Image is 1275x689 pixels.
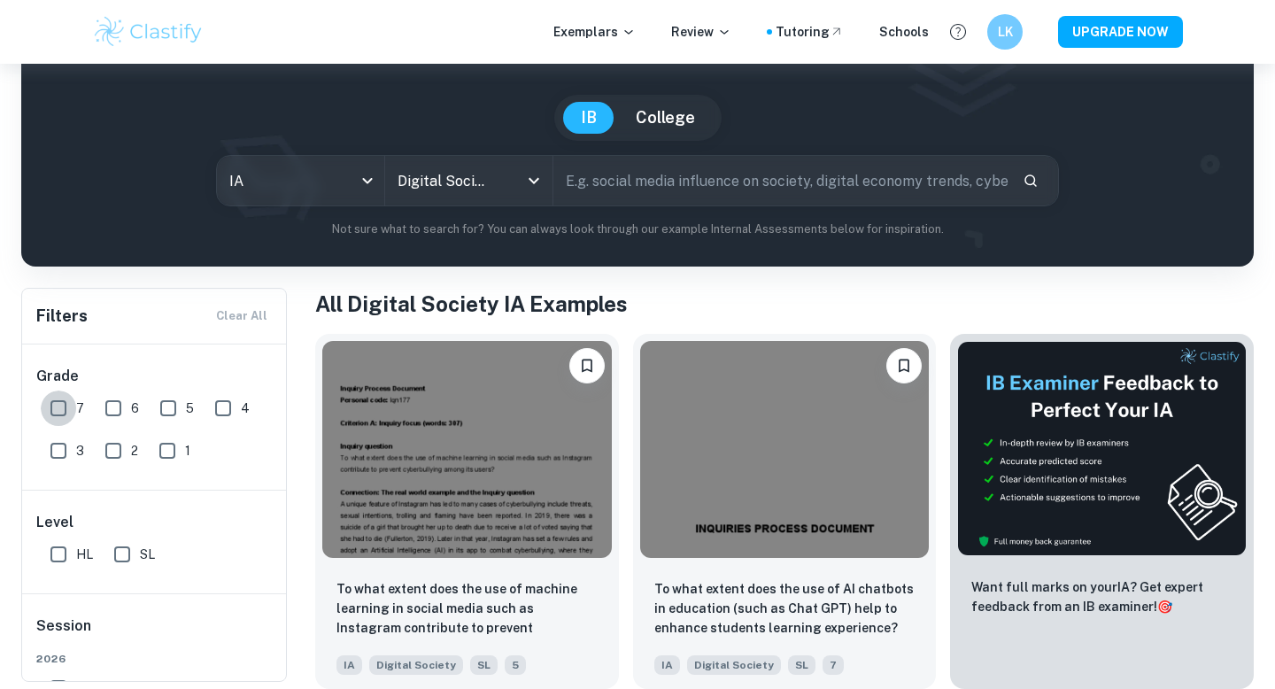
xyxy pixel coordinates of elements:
[943,17,973,47] button: Help and Feedback
[36,512,274,533] h6: Level
[995,22,1016,42] h6: LK
[776,22,844,42] a: Tutoring
[671,22,731,42] p: Review
[35,221,1240,238] p: Not sure what to search for? You can always look through our example Internal Assessments below f...
[241,399,250,418] span: 4
[987,14,1023,50] button: LK
[633,334,937,689] a: BookmarkTo what extent does the use of AI chatbots in education (such as Chat GPT) help to enhanc...
[217,156,384,205] div: IA
[322,341,612,558] img: Digital Society IA example thumbnail: To what extent does the use of machine l
[522,168,546,193] button: Open
[336,579,598,639] p: To what extent does the use of machine learning in social media such as Instagram contribute to p...
[788,655,815,675] span: SL
[950,334,1254,689] a: ThumbnailWant full marks on yourIA? Get expert feedback from an IB examiner!
[369,655,463,675] span: Digital Society
[553,156,1008,205] input: E.g. social media influence on society, digital economy trends, cybersecurity issues...
[654,655,680,675] span: IA
[687,655,781,675] span: Digital Society
[957,341,1247,556] img: Thumbnail
[36,651,274,667] span: 2026
[186,399,194,418] span: 5
[76,441,84,461] span: 3
[76,545,93,564] span: HL
[879,22,929,42] a: Schools
[569,348,605,383] button: Bookmark
[654,579,916,638] p: To what extent does the use of AI chatbots in education (such as Chat GPT) help to enhance studen...
[470,655,498,675] span: SL
[36,615,274,651] h6: Session
[1058,16,1183,48] button: UPGRADE NOW
[505,655,526,675] span: 5
[886,348,922,383] button: Bookmark
[315,334,619,689] a: BookmarkTo what extent does the use of machine learning in social media such as Instagram contrib...
[553,22,636,42] p: Exemplars
[563,102,614,134] button: IB
[1016,166,1046,196] button: Search
[1157,600,1172,614] span: 🎯
[823,655,844,675] span: 7
[92,14,205,50] img: Clastify logo
[140,545,155,564] span: SL
[76,399,84,418] span: 7
[185,441,190,461] span: 1
[971,577,1232,616] p: Want full marks on your IA ? Get expert feedback from an IB examiner!
[618,102,713,134] button: College
[336,655,362,675] span: IA
[36,304,88,329] h6: Filters
[640,341,930,558] img: Digital Society IA example thumbnail: To what extent does the use of AI chatbo
[131,441,138,461] span: 2
[315,288,1254,320] h1: All Digital Society IA Examples
[131,399,139,418] span: 6
[36,366,274,387] h6: Grade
